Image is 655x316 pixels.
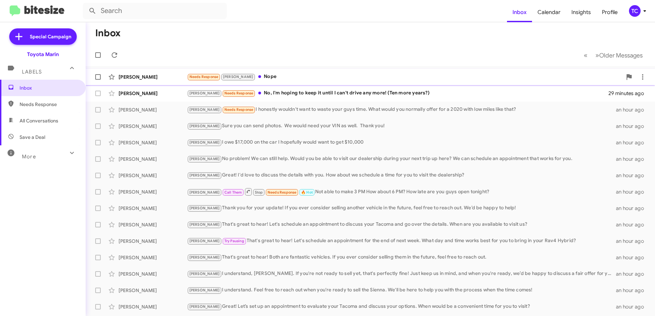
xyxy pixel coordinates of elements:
[616,303,650,310] div: an hour ago
[119,221,187,228] div: [PERSON_NAME]
[189,304,220,309] span: [PERSON_NAME]
[189,75,219,79] span: Needs Response
[119,106,187,113] div: [PERSON_NAME]
[119,271,187,277] div: [PERSON_NAME]
[189,107,220,112] span: [PERSON_NAME]
[119,123,187,130] div: [PERSON_NAME]
[507,2,532,22] a: Inbox
[580,48,592,62] button: Previous
[623,5,647,17] button: TC
[616,172,650,179] div: an hour ago
[187,171,616,179] div: Great! I'd love to discuss the details with you. How about we schedule a time for you to visit th...
[189,239,220,243] span: [PERSON_NAME]
[119,139,187,146] div: [PERSON_NAME]
[189,124,220,128] span: [PERSON_NAME]
[629,5,641,17] div: TC
[616,254,650,261] div: an hour ago
[119,254,187,261] div: [PERSON_NAME]
[616,123,650,130] div: an hour ago
[608,90,650,97] div: 29 minutes ago
[301,190,313,195] span: 🔥 Hot
[119,188,187,195] div: [PERSON_NAME]
[189,272,220,276] span: [PERSON_NAME]
[616,188,650,195] div: an hour ago
[599,52,643,59] span: Older Messages
[616,221,650,228] div: an hour ago
[20,101,78,108] span: Needs Response
[616,156,650,162] div: an hour ago
[187,286,616,294] div: I understand. Feel free to reach out when you're ready to sell the Sienna. We'll be here to help ...
[20,134,45,141] span: Save a Deal
[224,190,242,195] span: Call Them
[255,190,263,195] span: Stop
[596,2,623,22] a: Profile
[591,48,647,62] button: Next
[83,3,227,19] input: Search
[189,91,220,95] span: [PERSON_NAME]
[189,157,220,161] span: [PERSON_NAME]
[580,48,647,62] nav: Page navigation example
[119,303,187,310] div: [PERSON_NAME]
[187,303,616,311] div: Great! Let’s set up an appointment to evaluate your Tacoma and discuss your options. When would b...
[119,74,187,80] div: [PERSON_NAME]
[268,190,297,195] span: Needs Response
[616,106,650,113] div: an hour ago
[22,154,36,160] span: More
[187,122,616,130] div: Sure you can send photos. We would need your VIN as well. Thank you!
[27,51,59,58] div: Toyota Marin
[187,106,616,114] div: I honestly wouldn't want to waste your guys time. What would you normally offer for a 2020 with l...
[224,239,244,243] span: Try Pausing
[20,84,78,91] span: Inbox
[187,221,616,228] div: That's great to hear! Let's schedule an appointment to discuss your Tacoma and go over the detail...
[187,270,616,278] div: I understand, [PERSON_NAME]. If you're not ready to sell yet, that's perfectly fine! Just keep us...
[566,2,596,22] a: Insights
[119,238,187,245] div: [PERSON_NAME]
[189,255,220,260] span: [PERSON_NAME]
[189,222,220,227] span: [PERSON_NAME]
[187,89,608,97] div: No, I'm hoping to keep it until I can't drive any more! (Ten more years?)
[224,107,254,112] span: Needs Response
[189,173,220,177] span: [PERSON_NAME]
[595,51,599,60] span: »
[22,69,42,75] span: Labels
[189,288,220,292] span: [PERSON_NAME]
[119,172,187,179] div: [PERSON_NAME]
[224,91,254,95] span: Needs Response
[616,287,650,294] div: an hour ago
[532,2,566,22] a: Calendar
[189,206,220,210] span: [PERSON_NAME]
[119,156,187,162] div: [PERSON_NAME]
[187,155,616,163] div: No problem! We can still help. Would you be able to visit our dealership during your next trip up...
[119,287,187,294] div: [PERSON_NAME]
[9,28,77,45] a: Special Campaign
[223,75,254,79] span: [PERSON_NAME]
[616,271,650,277] div: an hour ago
[616,238,650,245] div: an hour ago
[187,237,616,245] div: That's great to hear! Let's schedule an appointment for the end of next week. What day and time w...
[187,73,622,81] div: Nope
[187,204,616,212] div: Thank you for your update! If you ever consider selling another vehicle in the future, feel free ...
[189,140,220,145] span: [PERSON_NAME]
[616,139,650,146] div: an hour ago
[95,28,121,39] h1: Inbox
[189,190,220,195] span: [PERSON_NAME]
[119,90,187,97] div: [PERSON_NAME]
[20,117,58,124] span: All Conversations
[119,205,187,212] div: [PERSON_NAME]
[187,139,616,146] div: I owe $17,000 on the car I hopefully would want to get $10,000
[187,253,616,261] div: That's great to hear! Both are fantastic vehicles. If you ever consider selling them in the futur...
[187,187,616,196] div: Not able to make 3 PM How about 6 PM? How late are you guys open tonight?
[584,51,588,60] span: «
[616,205,650,212] div: an hour ago
[30,33,71,40] span: Special Campaign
